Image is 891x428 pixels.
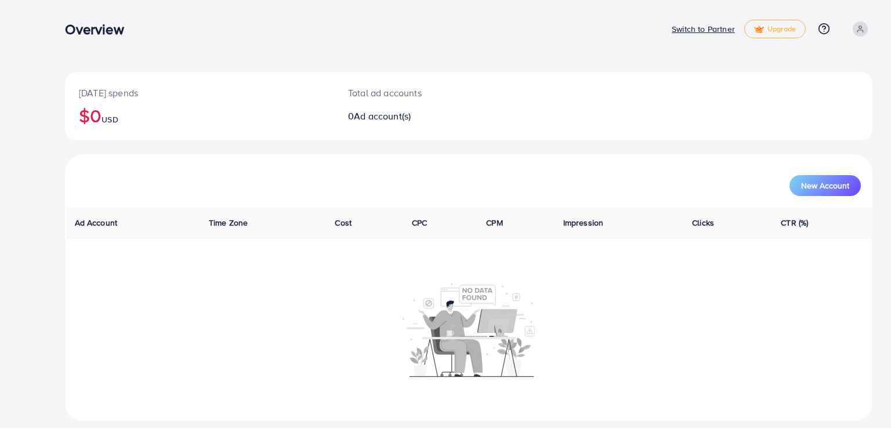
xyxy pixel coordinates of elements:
[744,20,806,38] a: tickUpgrade
[754,26,764,34] img: tick
[75,217,118,228] span: Ad Account
[348,111,522,122] h2: 0
[335,217,352,228] span: Cost
[801,182,849,190] span: New Account
[354,110,411,122] span: Ad account(s)
[754,25,796,34] span: Upgrade
[672,22,735,36] p: Switch to Partner
[486,217,502,228] span: CPM
[781,217,808,228] span: CTR (%)
[692,217,714,228] span: Clicks
[209,217,248,228] span: Time Zone
[403,282,535,377] img: No account
[412,217,427,228] span: CPC
[65,21,133,38] h3: Overview
[79,104,320,126] h2: $0
[789,175,861,196] button: New Account
[79,86,320,100] p: [DATE] spends
[563,217,604,228] span: Impression
[348,86,522,100] p: Total ad accounts
[102,114,118,125] span: USD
